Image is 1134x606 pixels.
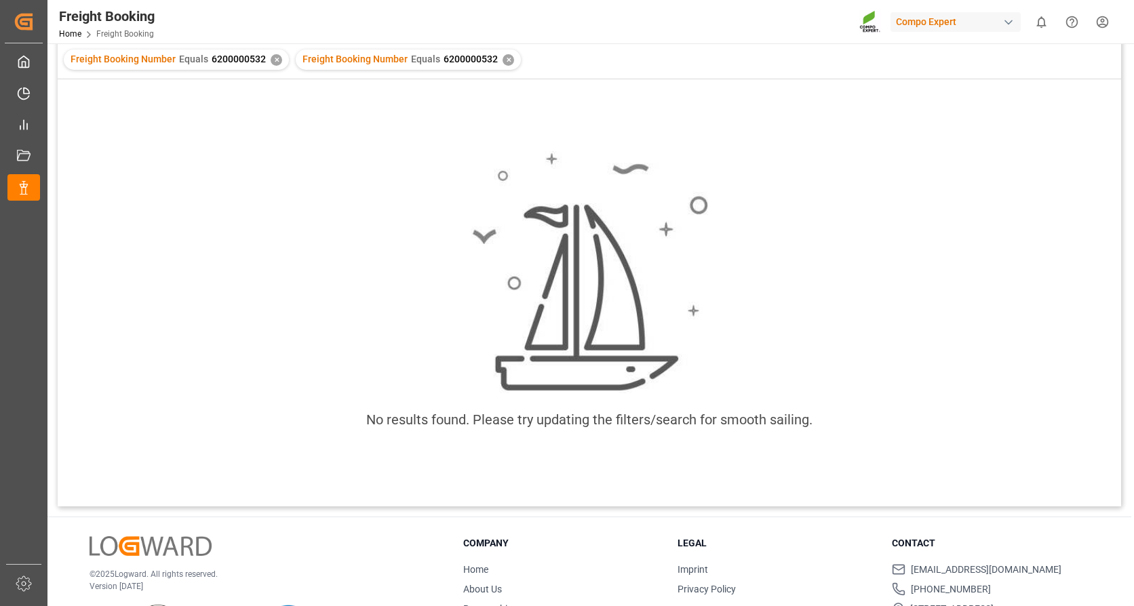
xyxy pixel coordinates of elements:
p: Version [DATE] [90,580,429,592]
button: Compo Expert [891,9,1026,35]
a: Privacy Policy [678,584,736,594]
span: 6200000532 [212,54,266,64]
div: Compo Expert [891,12,1021,32]
a: About Us [463,584,502,594]
button: Help Center [1057,7,1087,37]
span: [PHONE_NUMBER] [911,582,991,597]
button: show 0 new notifications [1026,7,1057,37]
span: 6200000532 [444,54,498,64]
h3: Contact [892,536,1089,550]
h3: Company [463,536,661,550]
div: No results found. Please try updating the filters/search for smooth sailing. [366,409,813,430]
a: Home [463,564,488,575]
img: smooth_sailing.jpeg [471,151,708,394]
h3: Legal [678,536,875,550]
img: Logward Logo [90,536,212,556]
p: © 2025 Logward. All rights reserved. [90,568,429,580]
a: Home [59,29,81,39]
a: Imprint [678,564,708,575]
div: Freight Booking [59,6,155,26]
span: Freight Booking Number [302,54,408,64]
span: [EMAIL_ADDRESS][DOMAIN_NAME] [911,563,1061,577]
img: Screenshot%202023-09-29%20at%2010.02.21.png_1712312052.png [859,10,881,34]
span: Equals [179,54,208,64]
span: Equals [411,54,440,64]
span: Freight Booking Number [71,54,176,64]
div: ✕ [271,54,282,66]
div: ✕ [503,54,514,66]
